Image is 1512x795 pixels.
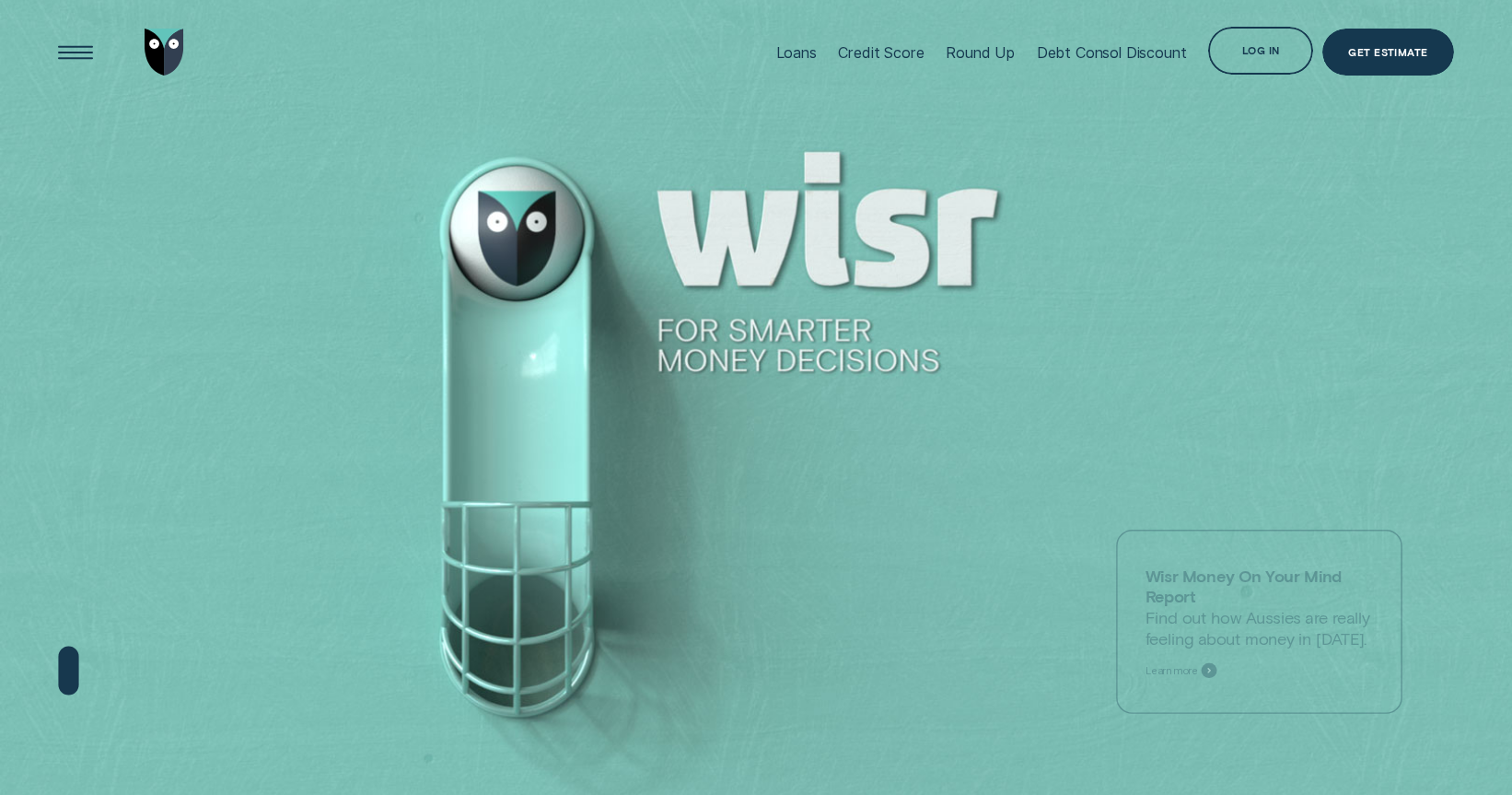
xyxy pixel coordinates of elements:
[1037,43,1187,62] div: Debt Consol Discount
[776,43,817,62] div: Loans
[1146,565,1343,606] strong: Wisr Money On Your Mind Report
[145,29,184,76] img: Wisr
[1322,29,1454,76] a: Get Estimate
[946,43,1015,62] div: Round Up
[1146,663,1198,676] span: Learn more
[1208,27,1313,74] button: Log in
[838,43,924,62] div: Credit Score
[1146,565,1374,649] p: Find out how Aussies are really feeling about money in [DATE].
[52,29,99,76] button: Open Menu
[1117,530,1403,714] a: Wisr Money On Your Mind ReportFind out how Aussies are really feeling about money in [DATE].Learn...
